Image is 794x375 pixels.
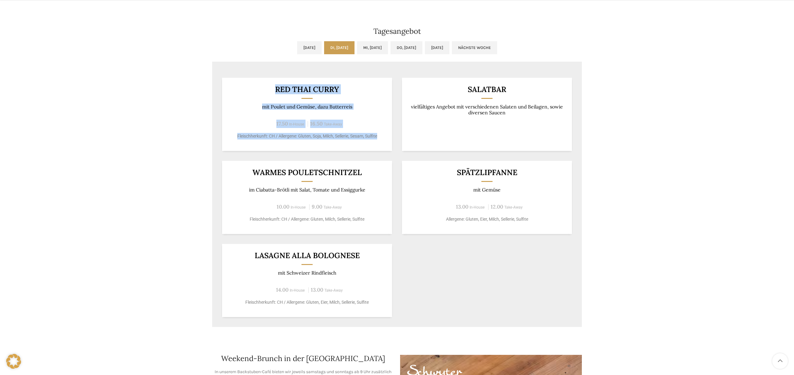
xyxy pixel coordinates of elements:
[410,216,564,223] p: Allergene: Gluten, Eier, Milch, Sellerie, Sulfite
[323,205,342,210] span: Take-Away
[276,286,288,293] span: 14.00
[324,288,343,293] span: Take-Away
[456,203,468,210] span: 13.00
[276,120,288,127] span: 17.50
[230,187,385,193] p: im Ciabatta-Brötli mit Salat, Tomate und Essiggurke
[311,286,323,293] span: 13.00
[277,203,289,210] span: 10.00
[230,169,385,176] h3: Warmes Pouletschnitzel
[290,288,305,293] span: In-House
[230,104,385,110] p: mit Poulet und Gemüse, dazu Butterreis
[310,120,323,127] span: 16.50
[410,104,564,116] p: vielfältiges Angebot mit verschiedenen Salaten und Beilagen, sowie diversen Saucen
[491,203,503,210] span: 12.00
[410,169,564,176] h3: Spätzlipfanne
[312,203,322,210] span: 9.00
[230,252,385,259] h3: Lasagne alla Bolognese
[772,353,788,369] a: Scroll to top button
[289,122,304,126] span: In-House
[212,355,394,362] h2: Weekend-Brunch in der [GEOGRAPHIC_DATA]
[230,299,385,306] p: Fleischherkunft: CH / Allergene: Gluten, Eier, Milch, Sellerie, Sulfite
[230,270,385,276] p: mit Schweizer Rindfleisch
[425,41,449,54] a: [DATE]
[212,28,582,35] h2: Tagesangebot
[297,41,322,54] a: [DATE]
[324,41,355,54] a: Di, [DATE]
[357,41,388,54] a: Mi, [DATE]
[452,41,497,54] a: Nächste Woche
[410,86,564,93] h3: Salatbar
[230,86,385,93] h3: Red Thai Curry
[324,122,342,126] span: Take-Away
[230,216,385,223] p: Fleischherkunft: CH / Allergene: Gluten, Milch, Sellerie, Sulfite
[410,187,564,193] p: mit Gemüse
[230,133,385,139] p: Fleischherkunft: CH / Allergene: Gluten, Soja, Milch, Sellerie, Sesam, Sulfite
[390,41,422,54] a: Do, [DATE]
[291,205,306,210] span: In-House
[504,205,523,210] span: Take-Away
[470,205,485,210] span: In-House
